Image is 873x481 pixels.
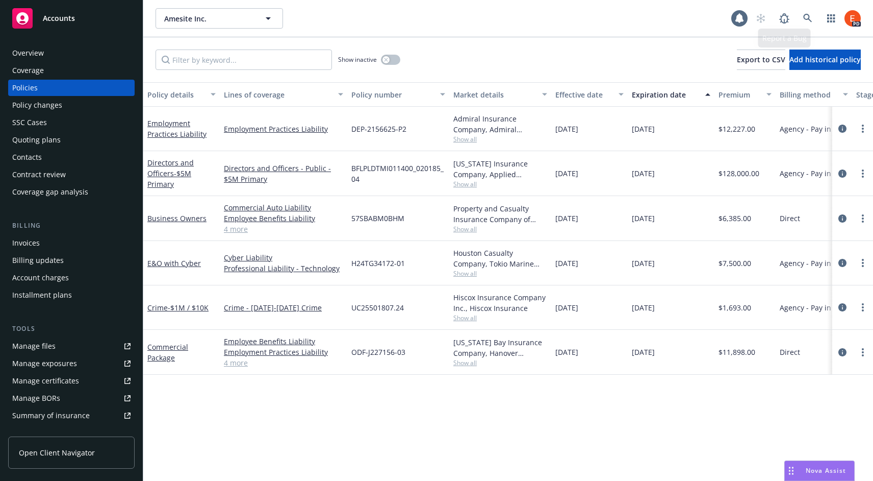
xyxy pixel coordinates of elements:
[8,390,135,406] a: Manage BORs
[12,252,64,269] div: Billing updates
[8,355,135,372] span: Manage exposures
[224,89,332,100] div: Lines of coverage
[714,82,776,107] button: Premium
[224,202,343,213] a: Commercial Auto Liability
[224,347,343,357] a: Employment Practices Liability
[143,82,220,107] button: Policy details
[338,55,377,64] span: Show inactive
[12,390,60,406] div: Manage BORs
[780,213,800,224] span: Direct
[857,123,869,135] a: more
[8,80,135,96] a: Policies
[784,461,855,481] button: Nova Assist
[351,124,406,134] span: DEP-2156625-P2
[453,180,547,188] span: Show all
[12,114,47,131] div: SSC Cases
[19,447,95,458] span: Open Client Navigator
[555,347,578,357] span: [DATE]
[555,302,578,313] span: [DATE]
[12,373,79,389] div: Manage certificates
[718,302,751,313] span: $1,693.00
[857,167,869,180] a: more
[224,163,343,184] a: Directors and Officers - Public - $5M Primary
[453,314,547,322] span: Show all
[147,213,207,223] a: Business Owners
[632,258,655,269] span: [DATE]
[351,213,404,224] span: 57SBABM0BHM
[164,13,252,24] span: Amesite Inc.
[551,82,628,107] button: Effective date
[844,10,861,27] img: photo
[8,114,135,131] a: SSC Cases
[12,235,40,251] div: Invoices
[632,168,655,179] span: [DATE]
[12,45,44,61] div: Overview
[351,347,405,357] span: ODF-J227156-03
[737,55,785,64] span: Export to CSV
[555,168,578,179] span: [DATE]
[718,258,751,269] span: $7,500.00
[836,257,849,269] a: circleInformation
[836,123,849,135] a: circleInformation
[12,287,72,303] div: Installment plans
[453,158,547,180] div: [US_STATE] Insurance Company, Applied Underwriters, CRC Group
[224,224,343,234] a: 4 more
[453,135,547,143] span: Show all
[453,269,547,278] span: Show all
[8,62,135,79] a: Coverage
[453,89,536,100] div: Market details
[453,113,547,135] div: Admiral Insurance Company, Admiral Insurance Group ([PERSON_NAME] Corporation), CRC Group
[224,213,343,224] a: Employee Benefits Liability
[737,50,785,70] button: Export to CSV
[718,213,751,224] span: $6,385.00
[224,336,343,347] a: Employee Benefits Liability
[147,258,201,268] a: E&O with Cyber
[8,252,135,269] a: Billing updates
[453,337,547,358] div: [US_STATE] Bay Insurance Company, Hanover Insurance Group
[857,301,869,314] a: more
[555,258,578,269] span: [DATE]
[156,8,283,29] button: Amesite Inc.
[8,97,135,113] a: Policy changes
[780,89,837,100] div: Billing method
[8,184,135,200] a: Coverage gap analysis
[632,124,655,134] span: [DATE]
[449,82,551,107] button: Market details
[780,258,844,269] span: Agency - Pay in full
[12,149,42,165] div: Contacts
[751,8,771,29] a: Start snowing
[453,248,547,269] div: Houston Casualty Company, Tokio Marine HCC, RT Specialty Insurance Services, LLC (RSG Specialty, ...
[718,89,760,100] div: Premium
[156,50,332,70] input: Filter by keyword...
[347,82,449,107] button: Policy number
[836,212,849,225] a: circleInformation
[12,407,90,424] div: Summary of insurance
[806,466,846,475] span: Nova Assist
[789,50,861,70] button: Add historical policy
[224,302,343,313] a: Crime - [DATE]-[DATE] Crime
[8,166,135,183] a: Contract review
[632,347,655,357] span: [DATE]
[780,347,800,357] span: Direct
[780,124,844,134] span: Agency - Pay in full
[168,303,209,312] span: - $1M / $10K
[12,62,44,79] div: Coverage
[147,158,194,189] a: Directors and Officers
[453,225,547,233] span: Show all
[836,167,849,180] a: circleInformation
[12,355,77,372] div: Manage exposures
[224,357,343,368] a: 4 more
[780,302,844,313] span: Agency - Pay in full
[8,221,135,231] div: Billing
[632,302,655,313] span: [DATE]
[12,270,69,286] div: Account charges
[821,8,841,29] a: Switch app
[220,82,347,107] button: Lines of coverage
[453,358,547,367] span: Show all
[555,213,578,224] span: [DATE]
[453,203,547,225] div: Property and Casualty Insurance Company of [GEOGRAPHIC_DATA], Hartford Insurance Group
[836,346,849,358] a: circleInformation
[224,252,343,263] a: Cyber Liability
[351,89,434,100] div: Policy number
[43,14,75,22] span: Accounts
